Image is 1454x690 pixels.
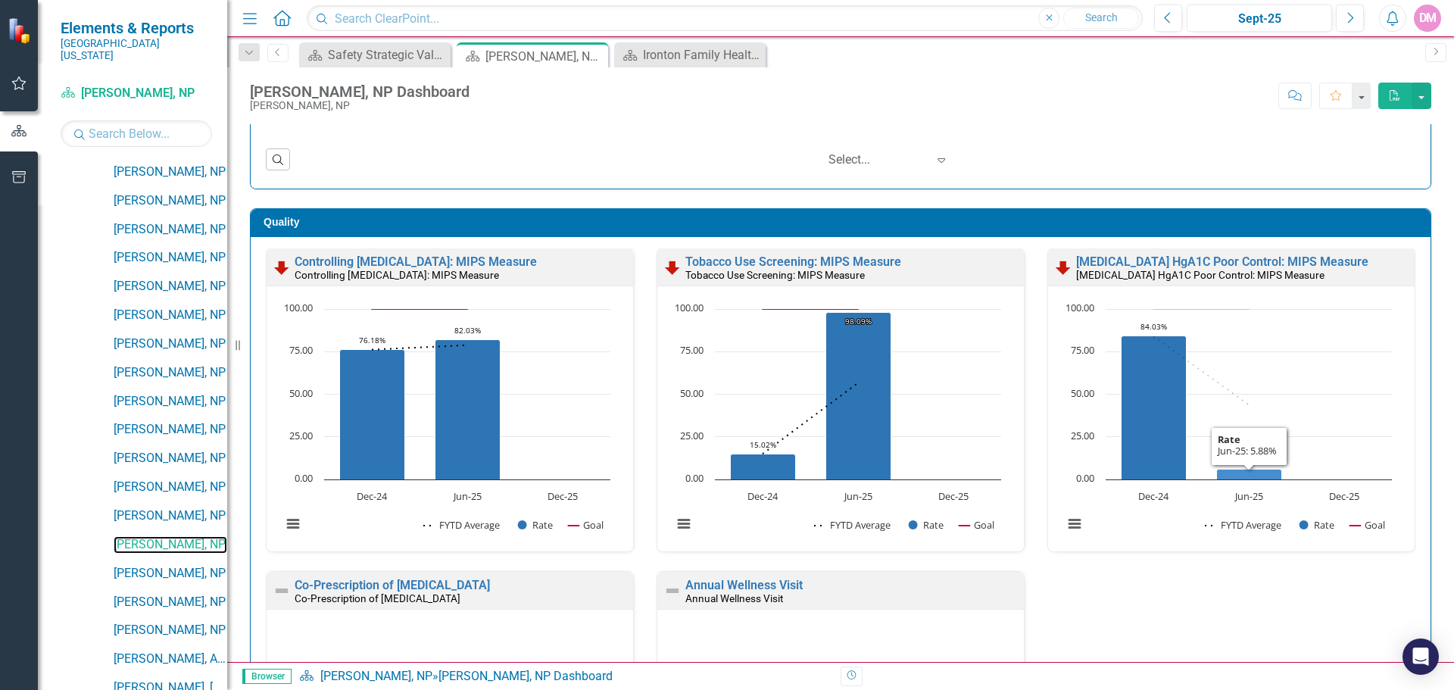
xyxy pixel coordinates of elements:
a: [PERSON_NAME], NP [114,192,227,210]
a: [PERSON_NAME], APRN [114,651,227,668]
text: Dec-24 [1138,489,1169,503]
h3: Quality [264,217,1423,228]
button: Show Goal [959,518,994,532]
a: [PERSON_NAME], NP [114,622,227,639]
input: Search ClearPoint... [307,5,1143,32]
a: [PERSON_NAME], NP [114,507,227,525]
span: Browser [242,669,292,684]
small: [MEDICAL_DATA] HgA1C Poor Control: MIPS Measure [1076,269,1325,281]
text: 75.00 [289,343,313,357]
button: Show Goal [568,518,604,532]
div: [PERSON_NAME], NP Dashboard [485,47,604,66]
span: Elements & Reports [61,19,212,37]
button: Show FYTD Average [423,518,501,532]
div: [PERSON_NAME], NP [250,100,470,111]
path: Dec-24, 84.02777778. Rate. [1121,336,1186,479]
a: [PERSON_NAME], NP [114,249,227,267]
text: 100.00 [284,301,313,314]
text: 75.00 [680,343,704,357]
a: [PERSON_NAME], NP [61,85,212,102]
text: Dec-25 [548,489,578,503]
g: Goal, series 3 of 3. Line with 3 data points. [370,306,471,312]
text: Dec-25 [1329,489,1359,503]
a: Safety Strategic Value Dashboard [303,45,447,64]
text: 25.00 [289,429,313,442]
text: 50.00 [680,386,704,400]
div: DM [1414,5,1441,32]
button: Sept-25 [1187,5,1332,32]
a: [PERSON_NAME], NP [114,364,227,382]
img: Not Defined [663,582,682,600]
text: 100.00 [1066,301,1094,314]
text: 98.09% [845,316,872,326]
a: Annual Wellness Visit [685,578,803,592]
text: Dec-24 [357,489,388,503]
small: [GEOGRAPHIC_DATA][US_STATE] [61,37,212,62]
path: Jun-25, 98.08917197. Rate. [825,312,891,479]
div: Chart. Highcharts interactive chart. [1056,301,1407,548]
button: View chart menu, Chart [673,514,694,535]
g: Rate, series 2 of 3. Bar series with 3 bars. [1121,309,1345,480]
a: [PERSON_NAME], NP [114,336,227,353]
a: Ironton Family Health Center Dashboard [618,45,762,64]
text: 50.00 [289,386,313,400]
button: Show Rate [909,518,944,532]
img: ClearPoint Strategy [8,17,35,44]
a: [PERSON_NAME], NP [114,393,227,411]
button: Show FYTD Average [814,518,892,532]
text: 75.00 [1071,343,1094,357]
text: Jun-25 [452,489,482,503]
button: View chart menu, Chart [282,514,304,535]
a: Tobacco Use Screening: MIPS Measure [685,254,901,269]
text: 0.00 [295,471,313,485]
text: 76.18% [359,335,385,345]
img: Below Plan [1054,258,1072,276]
small: Tobacco Use Screening: MIPS Measure [685,269,865,281]
text: 100.00 [675,301,704,314]
span: Search [1085,11,1118,23]
img: Below Plan [663,258,682,276]
text: 0.00 [1076,471,1094,485]
svg: Interactive chart [665,301,1009,548]
text: 50.00 [1071,386,1094,400]
div: [PERSON_NAME], NP Dashboard [250,83,470,100]
input: Search Below... [61,120,212,147]
button: View chart menu, Chart [1064,514,1085,535]
text: 0.00 [685,471,704,485]
path: Dec-24, 76.17801047. Rate. [340,349,405,479]
button: Show Rate [1300,518,1334,532]
text: 84.03% [1140,321,1167,332]
a: [PERSON_NAME], NP [114,421,227,439]
a: [PERSON_NAME], NP [114,594,227,611]
path: Jun-25, 5.88235294. Rate. [1216,469,1281,479]
a: [MEDICAL_DATA] HgA1C Poor Control: MIPS Measure [1076,254,1368,269]
small: Co-Prescription of [MEDICAL_DATA] [295,592,460,604]
text: Dec-25 [938,489,969,503]
a: Co-Prescription of [MEDICAL_DATA] [295,578,490,592]
div: » [299,668,829,685]
div: Chart. Highcharts interactive chart. [274,301,626,548]
a: [PERSON_NAME], NP [114,536,227,554]
div: Chart. Highcharts interactive chart. [665,301,1016,548]
text: Jun-25 [1233,489,1262,503]
path: Jun-25, 82.02614379. Rate. [435,339,501,479]
text: Jun-25 [842,489,872,503]
button: Show Rate [518,518,553,532]
svg: Interactive chart [1056,301,1399,548]
a: [PERSON_NAME], NP [114,479,227,496]
img: Not Defined [273,582,291,600]
button: Show Goal [1349,518,1385,532]
a: [PERSON_NAME], NP [114,565,227,582]
div: Ironton Family Health Center Dashboard [643,45,762,64]
g: Goal, series 3 of 3. Line with 3 data points. [1150,306,1252,312]
button: Search [1063,8,1139,29]
img: Below Plan [273,258,291,276]
a: Controlling [MEDICAL_DATA]: MIPS Measure [295,254,537,269]
div: Open Intercom Messenger [1403,638,1439,675]
g: Rate, series 2 of 3. Bar series with 3 bars. [340,309,564,480]
a: [PERSON_NAME], NP [114,221,227,239]
a: [PERSON_NAME], NP [114,164,227,181]
text: 15.02% [750,439,776,450]
a: [PERSON_NAME], NP [114,450,227,467]
div: Safety Strategic Value Dashboard [328,45,447,64]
